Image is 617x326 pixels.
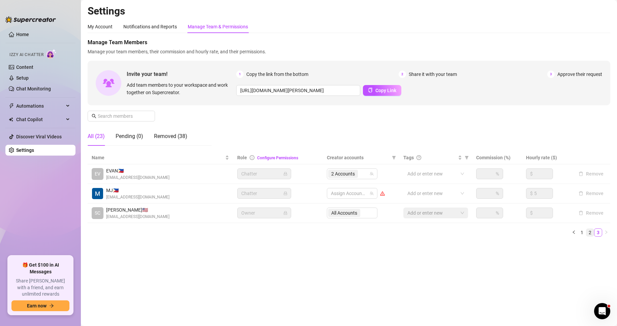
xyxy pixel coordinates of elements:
[463,153,470,163] span: filter
[594,303,610,319] iframe: Intercom live chat
[11,262,69,275] span: 🎁 Get $100 in AI Messages
[16,86,51,91] a: Chat Monitoring
[368,88,373,92] span: copy
[257,156,298,160] a: Configure Permissions
[594,229,602,236] a: 3
[16,101,64,111] span: Automations
[375,88,396,93] span: Copy Link
[106,174,169,181] span: [EMAIL_ADDRESS][DOMAIN_NAME]
[88,23,113,30] div: My Account
[522,151,572,164] th: Hourly rate ($)
[392,156,396,160] span: filter
[16,114,64,125] span: Chat Copilot
[586,229,594,236] a: 2
[46,49,57,59] img: AI Chatter
[106,194,169,200] span: [EMAIL_ADDRESS][DOMAIN_NAME]
[16,147,34,153] a: Settings
[283,172,287,176] span: lock
[241,169,287,179] span: Chatter
[92,154,224,161] span: Name
[27,303,47,308] span: Earn now
[576,170,606,178] button: Remove
[49,303,54,308] span: arrow-right
[283,191,287,195] span: lock
[16,75,29,81] a: Setup
[602,228,610,237] li: Next Page
[403,154,414,161] span: Tags
[570,228,578,237] button: left
[380,191,385,196] span: warning
[106,187,169,194] span: MJ 🇵🇭
[16,134,62,139] a: Discover Viral Videos
[602,228,610,237] button: right
[88,5,610,18] h2: Settings
[578,229,586,236] a: 1
[116,132,143,140] div: Pending (0)
[472,151,522,164] th: Commission (%)
[327,154,390,161] span: Creator accounts
[241,188,287,198] span: Chatter
[370,172,374,176] span: team
[576,209,606,217] button: Remove
[246,71,308,78] span: Copy the link from the bottom
[88,132,105,140] div: All (23)
[250,155,254,160] span: info-circle
[154,132,187,140] div: Removed (38)
[92,114,96,118] span: search
[11,300,69,311] button: Earn nowarrow-right
[547,71,555,78] span: 3
[557,71,602,78] span: Approve their request
[123,23,177,30] div: Notifications and Reports
[9,117,13,122] img: Chat Copilot
[95,209,100,217] span: SC
[465,156,469,160] span: filter
[331,170,355,178] span: 2 Accounts
[88,151,233,164] th: Name
[241,208,287,218] span: Owner
[127,81,234,96] span: Add team members to your workspace and work together on Supercreator.
[106,214,169,220] span: [EMAIL_ADDRESS][DOMAIN_NAME]
[98,112,146,120] input: Search members
[237,155,247,160] span: Role
[5,16,56,23] img: logo-BBDzfeDw.svg
[586,228,594,237] li: 2
[594,228,602,237] li: 3
[604,230,608,234] span: right
[570,228,578,237] li: Previous Page
[328,170,358,178] span: 2 Accounts
[16,32,29,37] a: Home
[9,52,43,58] span: Izzy AI Chatter
[106,167,169,174] span: EVAN 🇵🇭
[92,188,103,199] img: MJ
[188,23,248,30] div: Manage Team & Permissions
[9,103,14,109] span: thunderbolt
[370,191,374,195] span: team
[576,189,606,197] button: Remove
[127,70,236,78] span: Invite your team!
[417,155,421,160] span: question-circle
[88,48,610,55] span: Manage your team members, their commission and hourly rate, and their permissions.
[409,71,457,78] span: Share it with your team
[106,206,169,214] span: [PERSON_NAME] 🇺🇸
[88,38,610,47] span: Manage Team Members
[363,85,401,96] button: Copy Link
[572,230,576,234] span: left
[399,71,406,78] span: 2
[578,228,586,237] li: 1
[95,170,100,178] span: EV
[391,153,397,163] span: filter
[236,71,244,78] span: 1
[11,278,69,298] span: Share [PERSON_NAME] with a friend, and earn unlimited rewards
[16,64,33,70] a: Content
[283,211,287,215] span: lock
